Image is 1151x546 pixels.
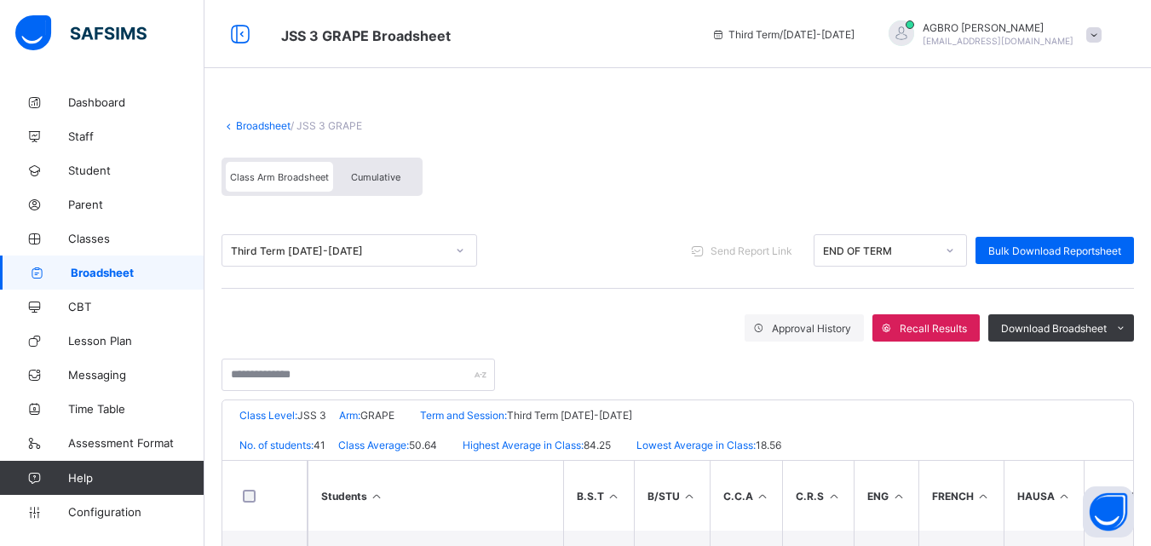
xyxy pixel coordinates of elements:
th: C.R.S [782,461,854,531]
span: Classes [68,232,204,245]
th: B.S.T [563,461,634,531]
span: Term and Session: [420,409,507,422]
span: Staff [68,129,204,143]
i: Sort in Ascending Order [1057,490,1072,503]
span: / JSS 3 GRAPE [291,119,362,132]
span: Class Average: [338,439,409,451]
th: Students [308,461,563,531]
span: Dashboard [68,95,204,109]
span: Recall Results [900,322,967,335]
span: Messaging [68,368,204,382]
span: 41 [314,439,325,451]
span: Broadsheet [71,266,204,279]
i: Sort in Ascending Order [826,490,841,503]
span: Class Arm Broadsheet [230,171,329,183]
span: [EMAIL_ADDRESS][DOMAIN_NAME] [923,36,1073,46]
span: Cumulative [351,171,400,183]
th: ENG [854,461,918,531]
i: Sort in Ascending Order [976,490,991,503]
div: END OF TERM [823,244,935,257]
span: Student [68,164,204,177]
span: Parent [68,198,204,211]
div: AGBROJACOB [872,20,1110,49]
span: No. of students: [239,439,314,451]
span: CBT [68,300,204,313]
span: 18.56 [756,439,781,451]
a: Broadsheet [236,119,291,132]
th: FRENCH [918,461,1004,531]
i: Sort Ascending [370,490,384,503]
span: session/term information [711,28,855,41]
th: B/STU [634,461,710,531]
span: Send Report Link [711,244,792,257]
span: Time Table [68,402,204,416]
span: Class Level: [239,409,297,422]
span: Highest Average in Class: [463,439,584,451]
button: Open asap [1083,486,1134,537]
span: Approval History [772,322,851,335]
span: Class Arm Broadsheet [281,27,451,44]
span: Configuration [68,505,204,519]
span: GRAPE [360,409,394,422]
img: safsims [15,15,147,51]
span: 50.64 [409,439,437,451]
span: JSS 3 [297,409,326,422]
span: Arm: [339,409,360,422]
span: Download Broadsheet [1001,322,1107,335]
span: Third Term [DATE]-[DATE] [507,409,632,422]
i: Sort in Ascending Order [756,490,770,503]
span: Lowest Average in Class: [636,439,756,451]
i: Sort in Ascending Order [682,490,697,503]
span: AGBRO [PERSON_NAME] [923,21,1073,34]
th: HAUSA [1004,461,1085,531]
span: 84.25 [584,439,611,451]
div: Third Term [DATE]-[DATE] [231,244,446,257]
span: Help [68,471,204,485]
span: Bulk Download Reportsheet [988,244,1121,257]
i: Sort in Ascending Order [891,490,906,503]
i: Sort in Ascending Order [607,490,621,503]
th: C.C.A [710,461,783,531]
span: Assessment Format [68,436,204,450]
span: Lesson Plan [68,334,204,348]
